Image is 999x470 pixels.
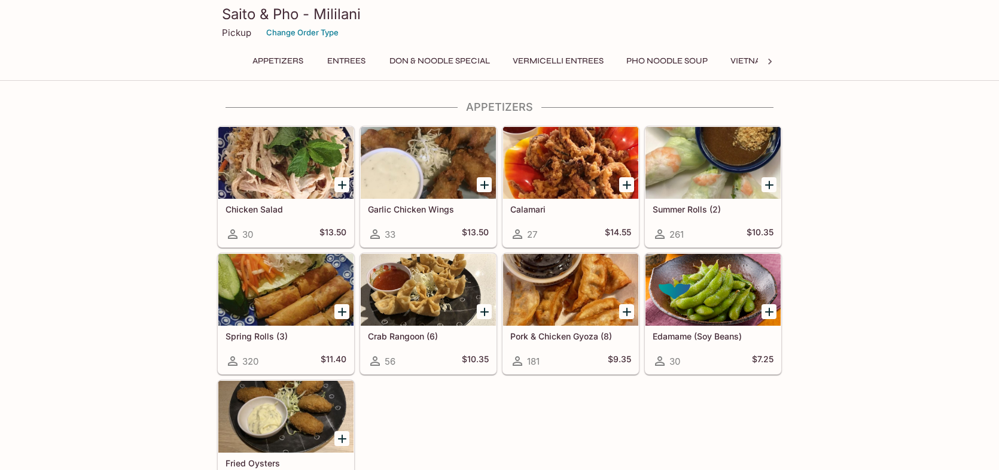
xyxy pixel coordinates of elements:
a: Crab Rangoon (6)56$10.35 [360,253,497,374]
h5: Crab Rangoon (6) [368,331,489,341]
h5: Calamari [510,204,631,214]
a: Pork & Chicken Gyoza (8)181$9.35 [502,253,639,374]
h5: Spring Rolls (3) [226,331,346,341]
span: 30 [669,356,680,367]
p: Pickup [222,27,251,38]
button: Change Order Type [261,23,344,42]
h5: $13.50 [319,227,346,241]
button: Add Spring Rolls (3) [334,304,349,319]
h5: $13.50 [462,227,489,241]
h5: $14.55 [605,227,631,241]
button: Pho Noodle Soup [620,53,714,69]
button: Vermicelli Entrees [506,53,610,69]
a: Spring Rolls (3)320$11.40 [218,253,354,374]
span: 181 [527,356,540,367]
button: Add Chicken Salad [334,177,349,192]
span: 56 [385,356,395,367]
h4: Appetizers [217,101,782,114]
span: 261 [669,229,684,240]
div: Fried Oysters [218,381,354,453]
div: Spring Rolls (3) [218,254,354,326]
a: Garlic Chicken Wings33$13.50 [360,126,497,247]
button: Don & Noodle Special [383,53,497,69]
h5: Pork & Chicken Gyoza (8) [510,331,631,341]
h5: Edamame (Soy Beans) [653,331,773,341]
button: Appetizers [246,53,310,69]
button: Add Fried Oysters [334,431,349,446]
button: Add Pork & Chicken Gyoza (8) [619,304,634,319]
div: Garlic Chicken Wings [361,127,496,199]
button: Add Summer Rolls (2) [762,177,776,192]
button: Vietnamese Sandwiches [724,53,850,69]
a: Summer Rolls (2)261$10.35 [645,126,781,247]
div: Calamari [503,127,638,199]
h5: $9.35 [608,354,631,368]
span: 33 [385,229,395,240]
button: Add Calamari [619,177,634,192]
div: Pork & Chicken Gyoza (8) [503,254,638,326]
div: Summer Rolls (2) [645,127,781,199]
h5: Fried Oysters [226,458,346,468]
button: Entrees [319,53,373,69]
div: Chicken Salad [218,127,354,199]
span: 320 [242,356,258,367]
a: Chicken Salad30$13.50 [218,126,354,247]
div: Crab Rangoon (6) [361,254,496,326]
h5: Chicken Salad [226,204,346,214]
h5: $7.25 [752,354,773,368]
button: Add Crab Rangoon (6) [477,304,492,319]
a: Edamame (Soy Beans)30$7.25 [645,253,781,374]
button: Add Garlic Chicken Wings [477,177,492,192]
h5: $10.35 [747,227,773,241]
button: Add Edamame (Soy Beans) [762,304,776,319]
h5: Garlic Chicken Wings [368,204,489,214]
h5: $10.35 [462,354,489,368]
h5: $11.40 [321,354,346,368]
h5: Summer Rolls (2) [653,204,773,214]
a: Calamari27$14.55 [502,126,639,247]
span: 27 [527,229,537,240]
div: Edamame (Soy Beans) [645,254,781,326]
span: 30 [242,229,253,240]
h3: Saito & Pho - Mililani [222,5,777,23]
